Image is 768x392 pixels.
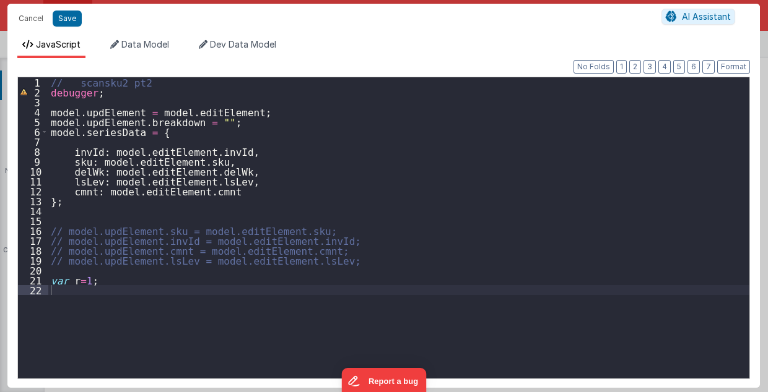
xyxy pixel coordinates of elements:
div: 15 [18,216,48,226]
div: 2 [18,87,48,97]
div: 16 [18,226,48,236]
button: No Folds [574,60,614,74]
div: 17 [18,236,48,245]
span: Dev Data Model [210,39,276,49]
div: 19 [18,255,48,265]
div: 1 [18,77,48,87]
button: AI Assistant [661,9,735,25]
div: 4 [18,107,48,117]
button: Save [53,11,82,27]
button: Cancel [12,10,50,27]
button: 1 [616,60,627,74]
div: 3 [18,97,48,107]
button: 2 [629,60,641,74]
div: 7 [18,137,48,147]
div: 20 [18,265,48,275]
div: 12 [18,186,48,196]
span: AI Assistant [682,11,731,22]
button: Format [717,60,750,74]
div: 11 [18,176,48,186]
div: 8 [18,147,48,156]
div: 22 [18,285,48,295]
button: 6 [687,60,700,74]
div: 10 [18,166,48,176]
div: 21 [18,275,48,285]
button: 4 [658,60,671,74]
div: 13 [18,196,48,206]
button: 7 [702,60,715,74]
button: 3 [644,60,656,74]
div: 14 [18,206,48,216]
span: JavaScript [36,39,81,49]
button: 5 [673,60,685,74]
div: 9 [18,156,48,166]
div: 18 [18,245,48,255]
div: 5 [18,117,48,127]
div: 6 [18,127,48,137]
span: Data Model [121,39,169,49]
